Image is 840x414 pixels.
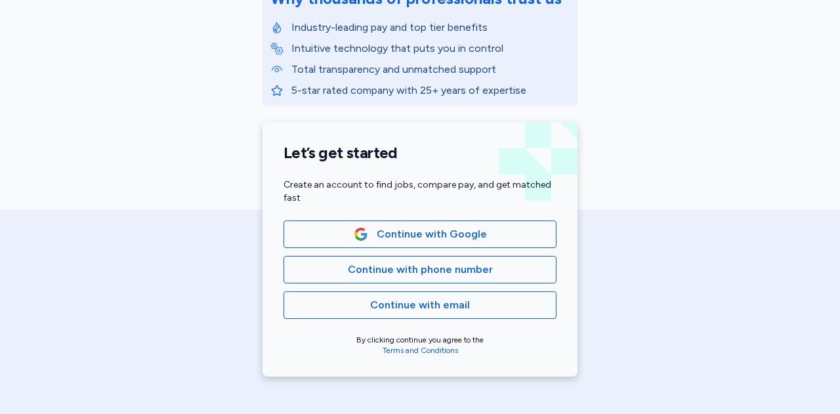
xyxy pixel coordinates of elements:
a: Terms and Conditions [383,346,458,355]
button: Continue with email [283,291,556,319]
h1: Let’s get started [283,143,556,163]
span: Continue with phone number [348,262,493,278]
p: 5-star rated company with 25+ years of expertise [291,83,570,98]
div: Create an account to find jobs, compare pay, and get matched fast [283,178,556,205]
span: Continue with Google [377,226,487,242]
img: Google Logo [354,227,368,241]
p: Total transparency and unmatched support [291,62,570,77]
p: Intuitive technology that puts you in control [291,41,570,56]
div: By clicking continue you agree to the [283,335,556,356]
p: Industry-leading pay and top tier benefits [291,20,570,35]
button: Continue with phone number [283,256,556,283]
button: Google LogoContinue with Google [283,220,556,248]
span: Continue with email [370,297,470,313]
